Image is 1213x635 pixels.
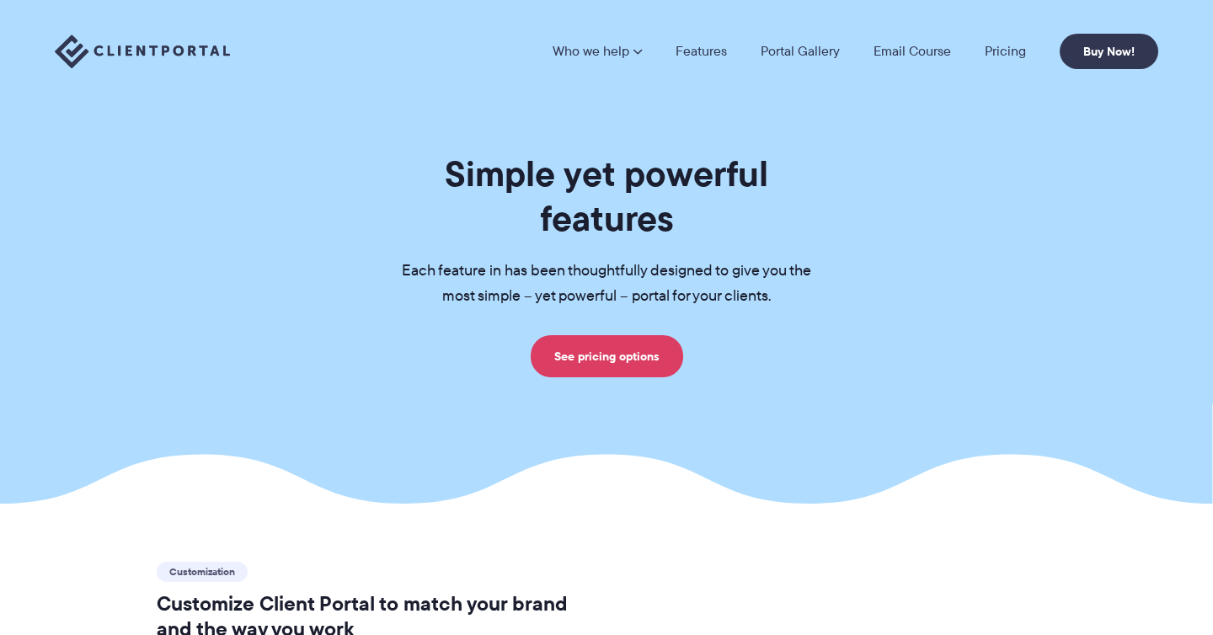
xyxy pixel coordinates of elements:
[531,335,683,377] a: See pricing options
[375,152,838,241] h1: Simple yet powerful features
[1060,34,1158,69] a: Buy Now!
[874,45,951,58] a: Email Course
[553,45,642,58] a: Who we help
[375,259,838,309] p: Each feature in has been thoughtfully designed to give you the most simple – yet powerful – porta...
[761,45,840,58] a: Portal Gallery
[157,562,248,582] span: Customization
[985,45,1026,58] a: Pricing
[676,45,727,58] a: Features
